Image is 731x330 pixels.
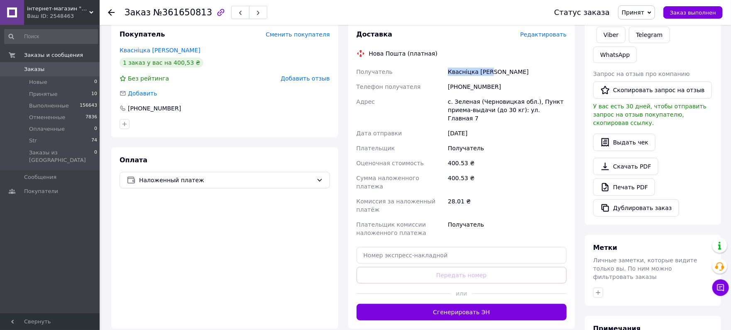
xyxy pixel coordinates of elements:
span: Принят [622,9,644,16]
span: Принятые [29,90,58,98]
button: Выдать чек [593,134,655,151]
span: Комиссия за наложенный платёж [357,198,436,213]
span: Плательщик комиссии наложенного платежа [357,221,426,236]
span: Запрос на отзыв про компанию [593,71,690,77]
div: 400.53 ₴ [446,156,568,171]
span: Покупатель [120,30,165,38]
span: Отмененные [29,114,65,121]
span: Без рейтинга [128,75,169,82]
div: [PHONE_NUMBER] [127,104,182,112]
span: 0 [94,149,97,164]
span: Покупатели [24,188,58,195]
span: Выполненные [29,102,69,110]
div: Вернуться назад [108,8,115,17]
span: 74 [91,137,97,144]
span: Str [29,137,37,144]
div: Нова Пошта (платная) [367,49,440,58]
div: Ваш ID: 2548463 [27,12,100,20]
span: Телефон получателя [357,83,421,90]
span: Заказы из [GEOGRAPHIC_DATA] [29,149,94,164]
span: Добавить отзыв [281,75,330,82]
span: 0 [94,78,97,86]
span: Адрес [357,98,375,105]
div: 400.53 ₴ [446,171,568,194]
a: Скачать PDF [593,158,658,175]
span: У вас есть 30 дней, чтобы отправить запрос на отзыв покупателю, скопировав ссылку. [593,103,707,126]
input: Номер экспресс-накладной [357,247,567,264]
span: 0 [94,125,97,133]
span: 10 [91,90,97,98]
span: Заказ [125,7,151,17]
div: Статус заказа [554,8,610,17]
div: [PHONE_NUMBER] [446,79,568,94]
span: Доставка [357,30,393,38]
span: Дата отправки [357,130,402,137]
span: №361650813 [153,7,212,17]
a: Viber [597,27,626,43]
a: Печать PDF [593,178,655,196]
a: Telegram [629,27,670,43]
span: Заказы [24,66,44,73]
span: Оплата [120,156,147,164]
a: WhatsApp [593,46,637,63]
span: Редактировать [520,31,567,38]
a: Квасніцка [PERSON_NAME] [120,47,200,54]
div: Квасніцка [PERSON_NAME] [446,64,568,79]
span: 7836 [86,114,97,121]
div: Получатель [446,217,568,240]
span: Сменить покупателя [266,31,330,38]
span: інтернет-магазин "Ремонтируем Сами" [27,5,89,12]
span: Личные заметки, которые видите только вы. По ним можно фильтровать заказы [593,257,697,280]
button: Скопировать запрос на отзыв [593,81,712,99]
span: Добавить [128,90,157,97]
span: Оплаченные [29,125,65,133]
span: Плательщик [357,145,395,152]
span: Получатель [357,68,393,75]
span: Сумма наложенного платежа [357,175,419,190]
span: Сообщения [24,174,56,181]
div: с. Зеленая (Черновицкая обл.), Пункт приема-выдачи (до 30 кг): ул. Главная 7 [446,94,568,126]
span: или [451,289,472,298]
span: Новые [29,78,47,86]
button: Дублировать заказ [593,199,679,217]
div: [DATE] [446,126,568,141]
input: Поиск [4,29,98,44]
div: Получатель [446,141,568,156]
button: Сгенерировать ЭН [357,304,567,320]
button: Чат с покупателем [712,279,729,296]
button: Заказ выполнен [663,6,723,19]
div: 1 заказ у вас на 400,53 ₴ [120,58,203,68]
div: 28.01 ₴ [446,194,568,217]
span: Заказы и сообщения [24,51,83,59]
span: Наложенный платеж [139,176,313,185]
span: Оценочная стоимость [357,160,424,166]
span: Метки [593,244,617,252]
span: 156643 [80,102,97,110]
span: Заказ выполнен [670,10,716,16]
